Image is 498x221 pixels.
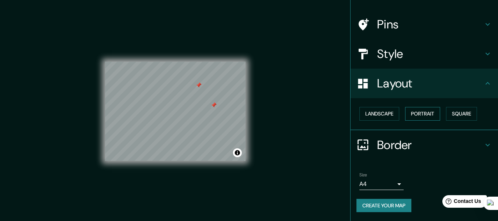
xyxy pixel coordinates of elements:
[351,69,498,98] div: Layout
[233,148,242,157] button: Toggle attribution
[377,46,483,61] h4: Style
[356,199,411,213] button: Create your map
[351,10,498,39] div: Pins
[359,172,367,178] label: Size
[105,62,245,161] canvas: Map
[432,192,490,213] iframe: Help widget launcher
[351,130,498,160] div: Border
[405,107,440,121] button: Portrait
[359,178,404,190] div: A4
[351,39,498,69] div: Style
[377,76,483,91] h4: Layout
[446,107,477,121] button: Square
[377,138,483,152] h4: Border
[377,17,483,32] h4: Pins
[359,107,399,121] button: Landscape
